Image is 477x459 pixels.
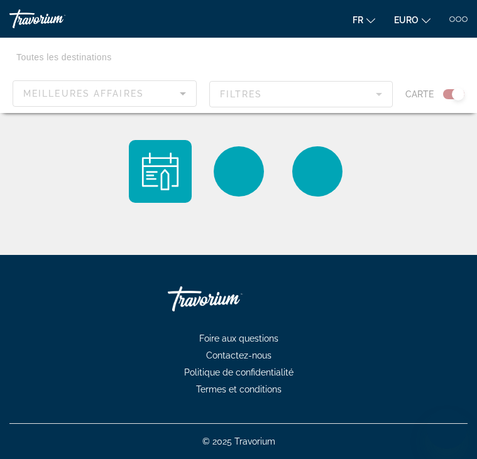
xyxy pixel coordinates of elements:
span: © 2025 Travorium [202,436,275,446]
span: EURO [394,15,419,25]
span: Contactez-nous [206,350,271,360]
button: Changer de devise [394,11,430,29]
a: Politique de confidentialité [172,367,306,377]
span: Politique de confidentialité [184,367,293,377]
iframe: Bouton de lancement de la fenêtre de messagerie [427,409,467,449]
a: Termes et conditions [184,384,294,394]
span: Foire aux questions [199,333,278,343]
button: Changer la langue [353,11,375,29]
a: Contactez-nous [194,350,284,360]
a: Travorium [168,280,293,318]
span: Fr [353,15,363,25]
span: Termes et conditions [196,384,282,394]
a: Travorium [9,9,104,28]
a: Foire aux questions [187,333,291,343]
